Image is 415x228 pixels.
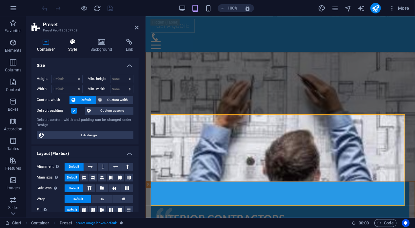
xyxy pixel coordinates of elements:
[65,174,79,181] button: Default
[318,4,326,12] button: design
[69,184,79,192] span: Default
[344,5,352,12] i: Navigator
[69,163,79,171] span: Default
[100,195,104,203] span: On
[372,5,379,12] i: Publish
[331,4,339,12] button: pages
[67,206,77,214] span: Default
[37,174,65,181] label: Main axis
[91,195,112,203] button: On
[65,163,84,171] button: Default
[77,96,94,104] span: Default
[85,39,121,52] h4: Background
[331,5,339,12] i: Pages (Ctrl+Alt+S)
[37,117,133,128] div: Default content width and padding can be changed under Design.
[120,39,139,52] h4: Link
[7,185,20,191] p: Images
[43,22,139,28] h2: Preset
[318,5,326,12] i: Design (Ctrl+Alt+Y)
[4,126,22,132] p: Accordion
[85,107,133,115] button: Custom spacing
[104,96,131,104] span: Custom width
[402,219,410,227] button: Usercentrics
[112,195,133,203] button: Off
[6,87,20,92] p: Content
[5,48,22,53] p: Elements
[37,163,65,171] label: Alignment
[31,219,49,227] span: Click to select. Double-click to edit
[75,219,117,227] span: . preset-image-boxes-default
[93,4,101,12] button: reload
[31,58,139,69] h4: Size
[8,205,18,210] p: Slider
[5,28,21,33] p: Favorites
[37,195,65,203] label: Wrap
[43,28,126,33] h3: Preset #ed-995357759
[7,146,19,151] p: Tables
[227,4,238,12] h6: 100%
[80,4,88,12] button: Click here to leave preview mode and continue editing
[370,3,381,13] button: publish
[65,195,91,203] button: Default
[31,39,63,52] h4: Container
[5,67,21,73] p: Columns
[93,107,131,115] span: Custom spacing
[37,77,51,81] label: Height
[37,96,69,104] label: Content width
[47,131,131,139] span: Edit design
[121,195,125,203] span: Off
[386,3,412,13] button: More
[359,219,369,227] span: 00 00
[37,107,71,115] label: Default padding
[63,39,85,52] h4: Style
[67,174,77,181] span: Default
[60,219,72,227] span: Click to select. Double-click to edit
[31,146,139,158] h4: Layout (Flexbox)
[8,107,19,112] p: Boxes
[37,131,133,139] button: Edit design
[352,219,369,227] h6: Session time
[389,5,409,11] span: More
[5,219,22,227] a: Click to cancel selection. Double-click to open Pages
[65,206,79,214] button: Default
[94,5,101,12] i: Reload page
[363,220,364,225] span: :
[69,96,96,104] button: Default
[37,184,65,192] label: Side axis
[218,4,241,12] button: 100%
[357,5,365,12] i: AI Writer
[88,77,110,81] label: Min. height
[377,219,394,227] span: Code
[245,5,250,11] i: On resize automatically adjust zoom level to fit chosen device.
[37,206,65,214] label: Fill
[65,184,83,192] button: Default
[120,221,123,225] i: This element is a customizable preset
[96,96,133,104] button: Custom width
[73,195,83,203] span: Default
[37,87,51,91] label: Width
[5,166,21,171] p: Features
[374,219,397,227] button: Code
[344,4,352,12] button: navigator
[88,87,110,91] label: Min. width
[357,4,365,12] button: text_generator
[31,219,123,227] nav: breadcrumb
